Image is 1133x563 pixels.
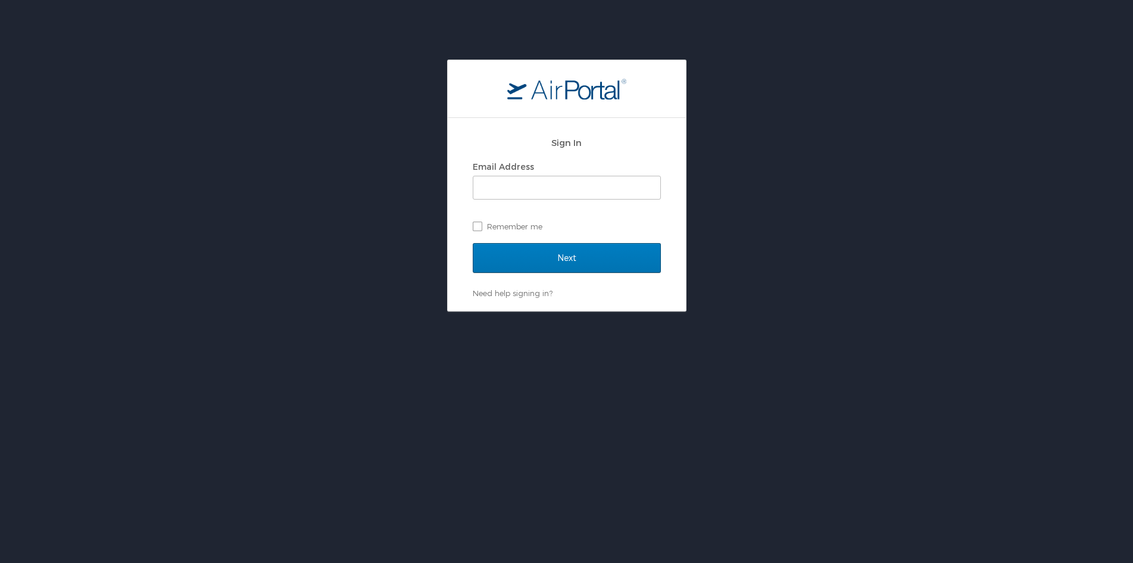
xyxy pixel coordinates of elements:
label: Remember me [473,217,661,235]
label: Email Address [473,161,534,172]
h2: Sign In [473,136,661,150]
a: Need help signing in? [473,288,553,298]
input: Next [473,243,661,273]
img: logo [507,78,626,99]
